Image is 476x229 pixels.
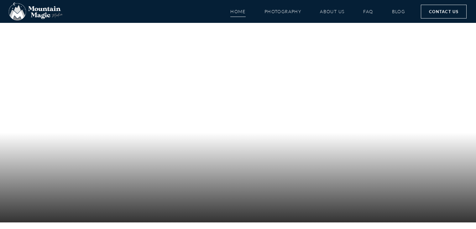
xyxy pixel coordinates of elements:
span: Contact Us [429,8,458,15]
img: Mountain Magic Media photography logo Crested Butte Photographer [9,3,63,21]
a: Blog [392,6,405,17]
a: About Us [320,6,344,17]
a: Home [230,6,246,17]
nav: Menu [230,6,405,17]
a: Photography [264,6,301,17]
a: FAQ [363,6,373,17]
a: Contact Us [421,5,467,18]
